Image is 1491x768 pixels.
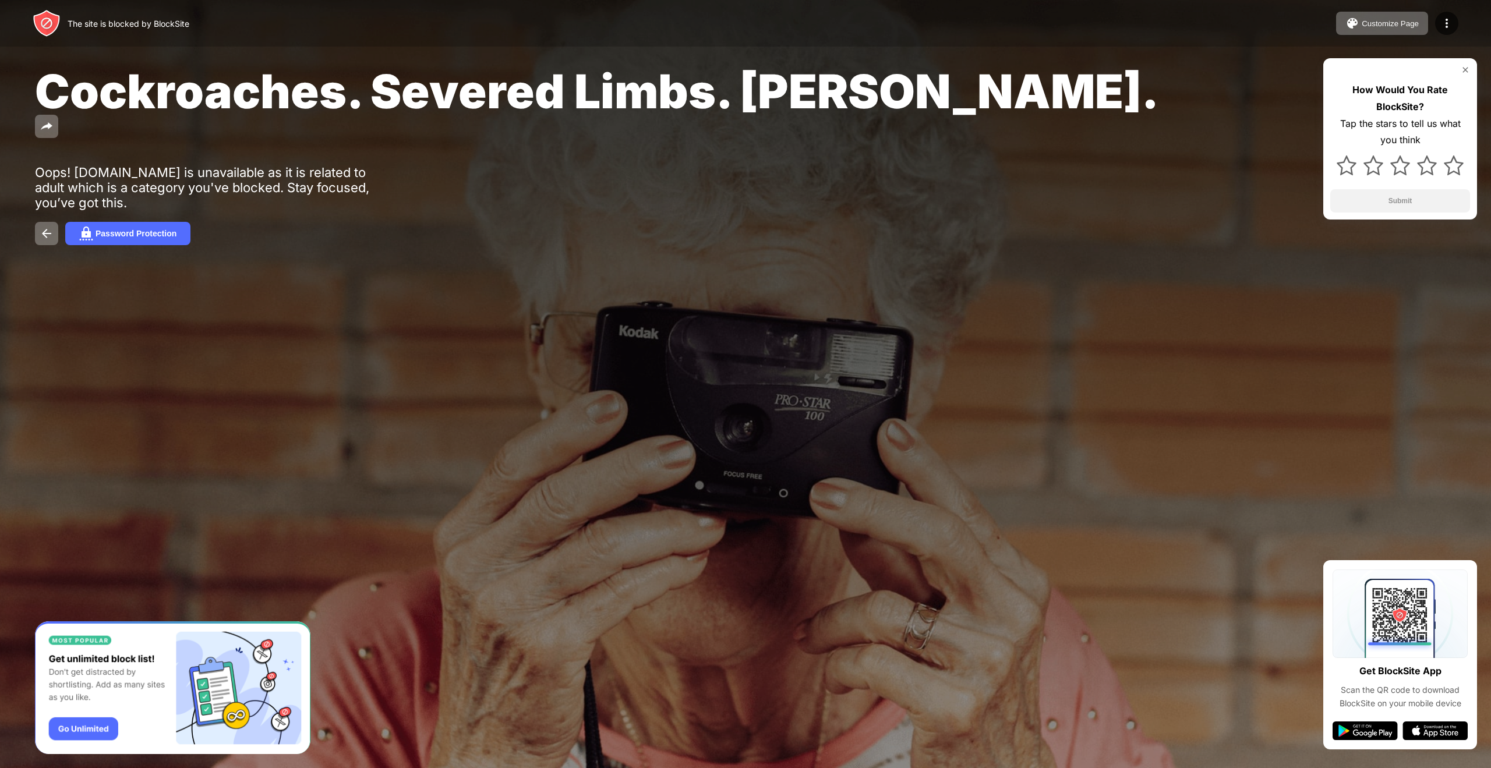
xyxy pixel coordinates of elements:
div: Get BlockSite App [1359,663,1441,679]
img: star.svg [1390,155,1410,175]
img: star.svg [1444,155,1464,175]
img: google-play.svg [1333,721,1398,740]
div: Tap the stars to tell us what you think [1330,115,1470,149]
img: menu-icon.svg [1440,16,1454,30]
button: Password Protection [65,222,190,245]
span: Cockroaches. Severed Limbs. [PERSON_NAME]. [35,63,1159,119]
img: app-store.svg [1402,721,1468,740]
div: The site is blocked by BlockSite [68,19,189,29]
img: header-logo.svg [33,9,61,37]
img: star.svg [1417,155,1437,175]
div: Scan the QR code to download BlockSite on your mobile device [1333,684,1468,710]
div: Customize Page [1362,19,1419,28]
iframe: Banner [35,621,310,755]
div: Oops! [DOMAIN_NAME] is unavailable as it is related to adult which is a category you've blocked. ... [35,165,395,210]
img: share.svg [40,119,54,133]
img: back.svg [40,226,54,240]
div: How Would You Rate BlockSite? [1330,82,1470,115]
img: qrcode.svg [1333,569,1468,658]
img: star.svg [1337,155,1356,175]
img: star.svg [1363,155,1383,175]
img: pallet.svg [1345,16,1359,30]
button: Customize Page [1336,12,1428,35]
button: Submit [1330,189,1470,213]
img: password.svg [79,226,93,240]
img: rate-us-close.svg [1461,65,1470,75]
div: Password Protection [96,229,176,238]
